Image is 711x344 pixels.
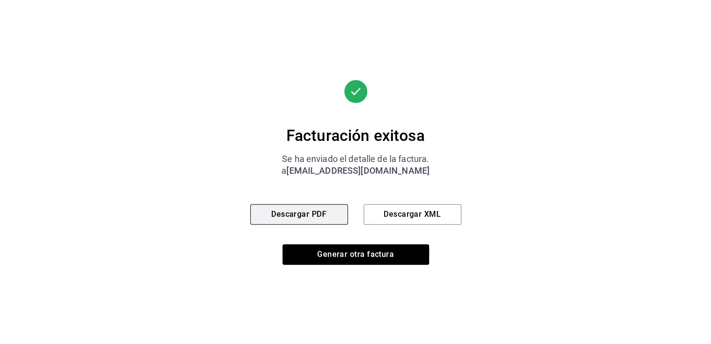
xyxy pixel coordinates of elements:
font: Se ha enviado el detalle de la factura. [282,154,429,164]
button: Descargar XML [364,204,461,225]
button: Generar otra factura [282,244,429,265]
font: Generar otra factura [317,250,394,259]
font: [EMAIL_ADDRESS][DOMAIN_NAME] [286,165,430,176]
font: Descargar XML [384,209,441,219]
font: a [281,165,286,176]
font: Descargar PDF [271,209,326,219]
button: Descargar PDF [250,204,348,225]
font: Facturación exitosa [286,126,425,145]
